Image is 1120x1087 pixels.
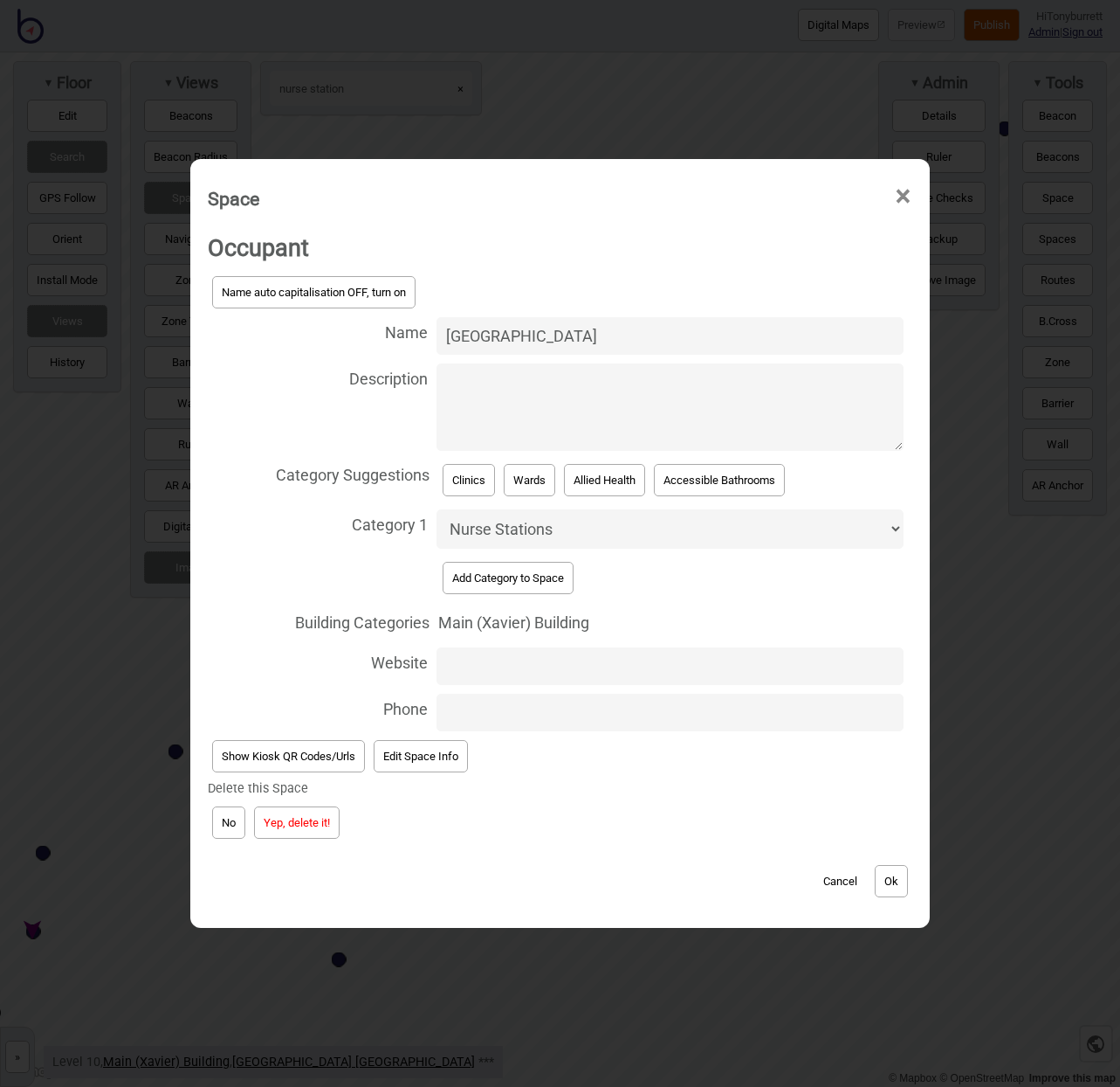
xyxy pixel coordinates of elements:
[504,464,555,496] button: Wards
[564,464,645,496] button: Allied Health
[212,740,365,772] button: Show Kiosk QR Codes/Urls
[894,168,912,225] span: ×
[208,689,428,725] span: Phone
[208,643,428,679] span: Website
[436,363,904,451] textarea: Description
[208,225,912,272] h2: Occupant
[208,603,429,639] span: Building Categories
[438,607,700,639] div: Main (Xavier) Building
[212,807,245,839] button: No
[208,313,428,349] span: Name
[208,455,429,491] span: Category Suggestions
[208,505,428,541] span: Category 1
[436,317,904,355] input: Name
[443,464,495,496] button: Clinics
[208,180,259,218] div: Space
[254,807,340,839] button: Yep, delete it!
[212,276,416,308] button: Name auto capitalisation OFF, turn on
[654,464,785,496] button: Accessible Bathrooms
[436,647,904,685] input: Website
[436,694,904,731] input: Phone
[443,562,574,594] button: Add Category to Space
[875,865,908,897] button: Ok
[814,865,866,897] button: Cancel
[208,777,344,802] div: Delete this Space
[208,359,428,395] span: Description
[436,509,904,549] select: Category 1
[374,740,468,772] button: Edit Space Info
